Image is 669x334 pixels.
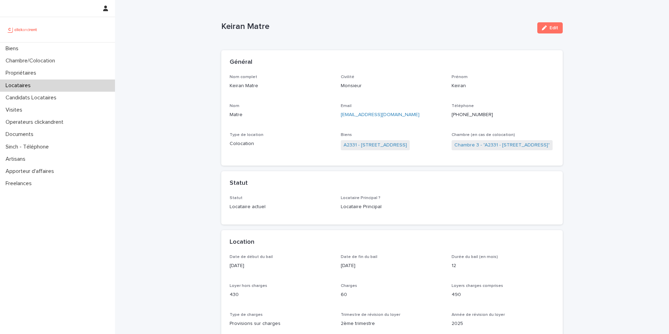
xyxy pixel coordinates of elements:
h2: Général [230,59,252,66]
span: Loyers charges comprises [452,284,503,288]
span: Prénom [452,75,468,79]
h2: Location [230,238,254,246]
p: Provisions sur charges [230,320,332,327]
span: Edit [549,25,558,30]
a: A2331 - [STREET_ADDRESS] [344,142,407,149]
span: Nom [230,104,239,108]
span: Civilité [341,75,354,79]
p: Apporteur d'affaires [3,168,60,175]
p: [DATE] [341,262,444,270]
p: Locataire Principal [341,203,444,211]
p: Chambre/Colocation [3,58,61,64]
p: Propriétaires [3,70,42,76]
span: Durée du bail (en mois) [452,255,498,259]
span: Date de début du bail [230,255,273,259]
span: Biens [341,133,352,137]
span: Email [341,104,352,108]
span: Locataire Principal ? [341,196,380,200]
ringoverc2c-number-84e06f14122c: [PHONE_NUMBER] [452,112,493,117]
span: Statut [230,196,243,200]
a: [EMAIL_ADDRESS][DOMAIN_NAME] [341,112,420,117]
span: Téléphone [452,104,474,108]
span: Année de révision du loyer [452,313,505,317]
p: Keiran Matre [221,22,532,32]
p: [DATE] [230,262,332,270]
p: Colocation [230,140,332,147]
span: Chambre (en cas de colocation) [452,133,515,137]
span: Type de location [230,133,263,137]
a: Chambre 3 - "A2331 - [STREET_ADDRESS]" [454,142,550,149]
img: UCB0brd3T0yccxBKYDjQ [6,23,39,37]
p: 430 [230,291,332,298]
span: Charges [341,284,357,288]
p: 490 [452,291,554,298]
p: Biens [3,45,24,52]
span: Trimestre de révision du loyer [341,313,400,317]
p: Locataire actuel [230,203,332,211]
p: Documents [3,131,39,138]
span: Type de charges [230,313,263,317]
p: Monsieur [341,82,444,90]
p: Artisans [3,156,31,162]
p: 12 [452,262,554,270]
p: 60 [341,291,444,298]
p: Visites [3,107,28,113]
span: Date de fin du bail [341,255,377,259]
p: Keiran Matre [230,82,332,90]
p: Sinch - Téléphone [3,144,54,150]
ringoverc2c-84e06f14122c: Call with Ringover [452,112,493,117]
p: Candidats Locataires [3,94,62,101]
p: Operateurs clickandrent [3,119,69,126]
p: Locataires [3,82,36,89]
button: Edit [537,22,563,33]
p: Keiran [452,82,554,90]
span: Loyer hors charges [230,284,267,288]
p: 2025 [452,320,554,327]
p: Matre [230,111,332,119]
span: Nom complet [230,75,257,79]
p: 2ème trimestre [341,320,444,327]
h2: Statut [230,180,248,187]
p: Freelances [3,180,37,187]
